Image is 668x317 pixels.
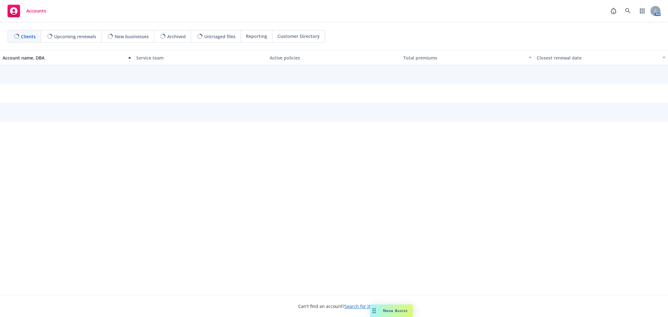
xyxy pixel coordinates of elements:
[270,55,398,61] div: Active policies
[204,33,236,40] span: Untriaged files
[534,50,668,65] button: Closest renewal date
[403,55,525,61] div: Total premiums
[167,33,186,40] span: Archived
[26,8,46,13] span: Accounts
[636,5,649,17] a: Switch app
[267,50,401,65] button: Active policies
[136,55,265,61] div: Service team
[246,33,267,39] span: Reporting
[607,5,620,17] a: Report a Bug
[622,5,634,17] a: Search
[5,2,49,20] a: Accounts
[298,303,370,309] span: Can't find an account?
[537,55,659,61] div: Closest renewal date
[134,50,267,65] button: Service team
[370,304,413,317] button: Nova Assist
[21,33,36,40] span: Clients
[370,304,378,317] div: Drag to move
[401,50,535,65] button: Total premiums
[3,55,124,61] div: Account name, DBA
[115,33,149,40] span: New businesses
[54,33,96,40] span: Upcoming renewals
[277,33,320,39] span: Customer Directory
[344,303,370,309] a: Search for it
[383,308,408,313] span: Nova Assist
